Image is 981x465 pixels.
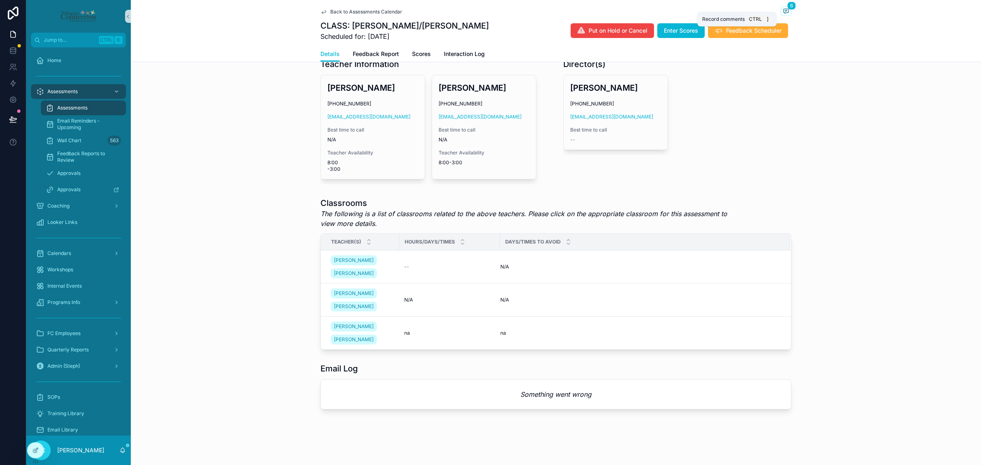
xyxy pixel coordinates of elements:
a: [PERSON_NAME][PHONE_NUMBER][EMAIL_ADDRESS][DOMAIN_NAME]Best time to call-- [563,75,668,150]
span: [PHONE_NUMBER] [439,101,529,107]
span: Teacher Availability [327,150,418,156]
span: [PERSON_NAME] [334,323,374,330]
span: ] [764,16,771,22]
a: [EMAIL_ADDRESS][DOMAIN_NAME] [439,114,522,120]
span: Admin (Steph) [47,363,80,369]
span: Feedback Reports to Review [57,150,118,163]
div: scrollable content [26,47,131,436]
button: Feedback Scheduler [708,23,788,38]
a: [PERSON_NAME][PHONE_NUMBER][EMAIL_ADDRESS][DOMAIN_NAME]Best time to callN/ATeacher Availability8:... [320,75,425,179]
h1: Teacher Information [320,58,399,70]
a: Assessments [31,84,126,99]
span: na [500,330,506,336]
span: Jump to... [44,37,96,43]
span: Email Library [47,427,78,433]
a: Assessments [41,101,126,115]
span: Days/Times to Avoid [505,239,561,245]
span: Put on Hold or Cancel [589,27,647,35]
span: [PERSON_NAME] [334,257,374,264]
span: [PERSON_NAME] [334,336,374,343]
span: Assessments [57,105,87,111]
span: Approvals [57,186,81,193]
span: Feedback Report [353,50,399,58]
a: Interaction Log [444,47,485,63]
a: [PERSON_NAME] [331,322,377,331]
a: N/A [404,297,495,303]
a: Home [31,53,126,68]
a: FC Employees [31,326,126,341]
img: App logo [60,10,96,23]
span: N/A [500,297,509,303]
span: -- [570,136,575,143]
span: Coaching [47,203,69,209]
a: [EMAIL_ADDRESS][DOMAIN_NAME] [327,114,410,120]
span: Assessments [47,88,78,95]
span: Wall Chart [57,137,81,144]
a: -- [404,264,495,270]
a: [EMAIL_ADDRESS][DOMAIN_NAME] [570,114,653,120]
button: Enter Scores [657,23,705,38]
em: The following is a list of classrooms related to the above teachers. Please click on the appropri... [320,209,730,228]
span: K [115,37,122,43]
a: Programs Info [31,295,126,310]
button: Jump to...CtrlK [31,33,126,47]
span: Quarterly Reports [47,347,89,353]
a: Email Library [31,423,126,437]
span: Feedback Scheduler [726,27,782,35]
span: Ctrl [748,15,763,23]
span: Details [320,50,340,58]
p: [PERSON_NAME] [57,446,104,454]
span: Back to Assessments Calendar [330,9,402,15]
span: Training Library [47,410,84,417]
a: Back to Assessments Calendar [320,9,402,15]
a: [PERSON_NAME] [331,335,377,344]
a: Looker Links [31,215,126,230]
span: N/A [404,297,413,303]
span: [PERSON_NAME] [334,270,374,277]
span: Teacher(s) [331,239,361,245]
button: 6 [781,7,791,17]
span: FC Employees [47,330,81,337]
a: Quarterly Reports [31,342,126,357]
span: Best time to call [570,127,661,133]
button: Put on Hold or Cancel [571,23,654,38]
span: -- [404,264,409,270]
h3: [PERSON_NAME] [439,82,529,94]
a: Wall Chart563 [41,133,126,148]
a: Workshops [31,262,126,277]
a: [PERSON_NAME][PERSON_NAME] [331,287,394,313]
a: Approvals [41,182,126,197]
span: Scheduled for: [DATE] [320,31,489,41]
a: Email Reminders - Upcoming [41,117,126,132]
a: [PERSON_NAME][PERSON_NAME] [331,320,394,346]
span: Home [47,57,61,64]
span: SOPs [47,394,60,400]
a: [PERSON_NAME] [331,268,377,278]
a: Internal Events [31,279,126,293]
a: na [404,330,495,336]
a: [PERSON_NAME] [331,302,377,311]
span: 8:00 -3:00 [327,159,418,172]
span: Enter Scores [664,27,698,35]
a: N/A [500,264,780,270]
a: [PERSON_NAME][PHONE_NUMBER][EMAIL_ADDRESS][DOMAIN_NAME]Best time to callN/ATeacher Availability8:... [432,75,536,179]
a: Details [320,47,340,62]
span: Internal Events [47,283,82,289]
a: [PERSON_NAME] [331,255,377,265]
span: N/A [500,264,509,270]
a: N/A [500,297,780,303]
span: Email Reminders - Upcoming [57,118,118,131]
span: Calendars [47,250,71,257]
span: Ctrl [99,36,114,44]
span: Interaction Log [444,50,485,58]
a: [PERSON_NAME] [331,288,377,298]
span: [PERSON_NAME] [334,290,374,297]
span: Workshops [47,266,73,273]
div: 563 [108,136,121,145]
a: Approvals [41,166,126,181]
span: Scores [412,50,431,58]
span: 6 [787,2,796,10]
h3: [PERSON_NAME] [327,82,418,94]
h1: Director(s) [563,58,605,70]
a: Feedback Reports to Review [41,150,126,164]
